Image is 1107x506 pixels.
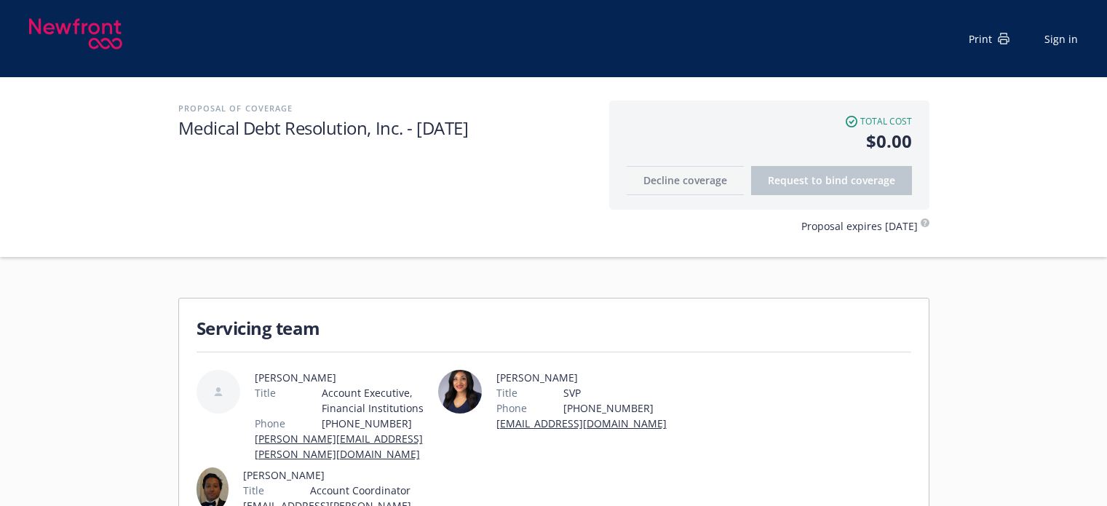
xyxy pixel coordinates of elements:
[255,432,423,461] a: [PERSON_NAME][EMAIL_ADDRESS][PERSON_NAME][DOMAIN_NAME]
[751,166,912,195] button: Request to bindcoverage
[197,316,911,340] h1: Servicing team
[322,385,432,416] span: Account Executive, Financial Institutions
[643,173,727,187] span: Decline coverage
[243,483,264,498] span: Title
[255,416,285,431] span: Phone
[496,370,667,385] span: [PERSON_NAME]
[243,467,432,483] span: [PERSON_NAME]
[851,173,895,187] span: coverage
[178,100,595,116] h2: Proposal of coverage
[255,370,432,385] span: [PERSON_NAME]
[178,116,595,140] h1: Medical Debt Resolution, Inc. - [DATE]
[801,218,918,234] span: Proposal expires [DATE]
[1044,31,1078,47] a: Sign in
[969,31,1009,47] div: Print
[496,416,667,430] a: [EMAIL_ADDRESS][DOMAIN_NAME]
[627,128,912,154] span: $0.00
[627,166,744,195] button: Decline coverage
[255,385,276,400] span: Title
[563,400,667,416] span: [PHONE_NUMBER]
[768,173,895,187] span: Request to bind
[322,416,432,431] span: [PHONE_NUMBER]
[860,115,912,128] span: Total cost
[438,370,482,414] img: employee photo
[496,385,517,400] span: Title
[563,385,667,400] span: SVP
[310,483,432,498] span: Account Coordinator
[496,400,527,416] span: Phone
